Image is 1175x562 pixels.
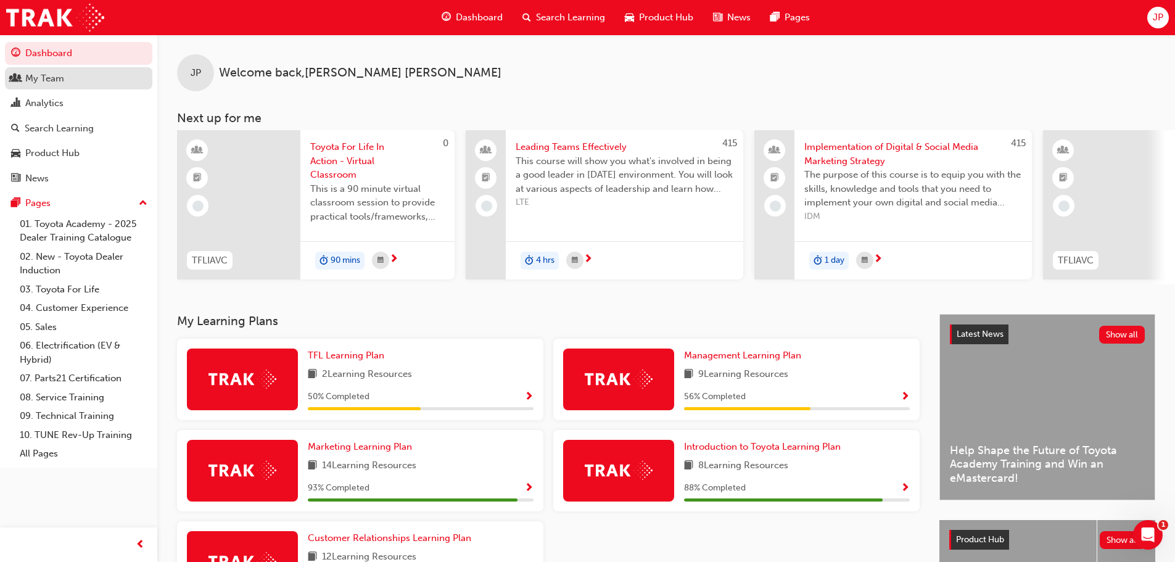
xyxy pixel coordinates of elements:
button: Show all [1100,531,1146,549]
a: 07. Parts21 Certification [15,369,152,388]
span: news-icon [713,10,722,25]
span: Show Progress [901,483,910,494]
div: My Team [25,72,64,86]
span: Latest News [957,329,1004,339]
span: book-icon [684,458,693,474]
span: calendar-icon [862,253,868,268]
span: learningResourceType_INSTRUCTOR_LED-icon [193,143,202,159]
img: Trak [208,370,276,389]
a: All Pages [15,444,152,463]
span: 4 hrs [536,254,555,268]
span: booktick-icon [770,170,779,186]
a: Management Learning Plan [684,349,806,363]
span: book-icon [684,367,693,382]
span: Toyota For Life In Action - Virtual Classroom [310,140,445,182]
a: My Team [5,67,152,90]
a: pages-iconPages [761,5,820,30]
a: 02. New - Toyota Dealer Induction [15,247,152,280]
span: people-icon [770,143,779,159]
span: 88 % Completed [684,481,746,495]
span: Marketing Learning Plan [308,441,412,452]
span: next-icon [389,254,398,265]
span: car-icon [11,148,20,159]
span: Help Shape the Future of Toyota Academy Training and Win an eMastercard! [950,444,1145,486]
span: book-icon [308,367,317,382]
a: Latest NewsShow all [950,324,1145,344]
div: Analytics [25,96,64,110]
a: Analytics [5,92,152,115]
span: Product Hub [956,534,1004,545]
a: search-iconSearch Learning [513,5,615,30]
button: Show Progress [901,481,910,496]
img: Trak [585,370,653,389]
span: Product Hub [639,10,693,25]
a: Introduction to Toyota Learning Plan [684,440,846,454]
span: 93 % Completed [308,481,369,495]
span: pages-icon [770,10,780,25]
span: 14 Learning Resources [322,458,416,474]
a: Latest NewsShow allHelp Shape the Future of Toyota Academy Training and Win an eMastercard! [939,314,1155,500]
a: 08. Service Training [15,388,152,407]
a: TFL Learning Plan [308,349,389,363]
span: 56 % Completed [684,390,746,404]
a: 10. TUNE Rev-Up Training [15,426,152,445]
div: Search Learning [25,122,94,136]
span: TFLIAVC [1058,254,1094,268]
span: next-icon [583,254,593,265]
button: Show all [1099,326,1145,344]
span: This course will show you what's involved in being a good leader in [DATE] environment. You will ... [516,154,733,196]
a: guage-iconDashboard [432,5,513,30]
a: Marketing Learning Plan [308,440,417,454]
span: guage-icon [442,10,451,25]
a: 415Leading Teams EffectivelyThis course will show you what's involved in being a good leader in [... [466,130,743,279]
button: Pages [5,192,152,215]
a: Customer Relationships Learning Plan [308,531,476,545]
img: Trak [585,461,653,480]
span: search-icon [522,10,531,25]
a: 09. Technical Training [15,407,152,426]
span: duration-icon [525,253,534,269]
div: News [25,171,49,186]
span: 90 mins [331,254,360,268]
span: Pages [785,10,810,25]
span: TFL Learning Plan [308,350,384,361]
span: Show Progress [901,392,910,403]
span: 9 Learning Resources [698,367,788,382]
div: Pages [25,196,51,210]
span: 50 % Completed [308,390,369,404]
img: Trak [208,461,276,480]
a: News [5,167,152,190]
div: Product Hub [25,146,80,160]
span: duration-icon [320,253,328,269]
span: Customer Relationships Learning Plan [308,532,471,543]
span: learningResourceType_INSTRUCTOR_LED-icon [1059,143,1068,159]
span: duration-icon [814,253,822,269]
a: 01. Toyota Academy - 2025 Dealer Training Catalogue [15,215,152,247]
span: learningRecordVerb_NONE-icon [481,200,492,212]
span: people-icon [11,73,20,85]
a: 06. Electrification (EV & Hybrid) [15,336,152,369]
button: DashboardMy TeamAnalyticsSearch LearningProduct HubNews [5,39,152,192]
h3: My Learning Plans [177,314,920,328]
span: Welcome back , [PERSON_NAME] [PERSON_NAME] [219,66,501,80]
a: 03. Toyota For Life [15,280,152,299]
span: 415 [1011,138,1026,149]
iframe: Intercom live chat [1133,520,1163,550]
span: learningRecordVerb_NONE-icon [192,200,204,212]
span: calendar-icon [572,253,578,268]
span: 1 day [825,254,844,268]
a: news-iconNews [703,5,761,30]
span: search-icon [11,123,20,134]
span: IDM [804,210,1022,224]
a: Product Hub [5,142,152,165]
button: Show Progress [524,481,534,496]
a: 05. Sales [15,318,152,337]
span: 0 [443,138,448,149]
span: The purpose of this course is to equip you with the skills, knowledge and tools that you need to ... [804,168,1022,210]
span: chart-icon [11,98,20,109]
span: Dashboard [456,10,503,25]
span: LTE [516,196,733,210]
img: Trak [6,4,104,31]
span: next-icon [873,254,883,265]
